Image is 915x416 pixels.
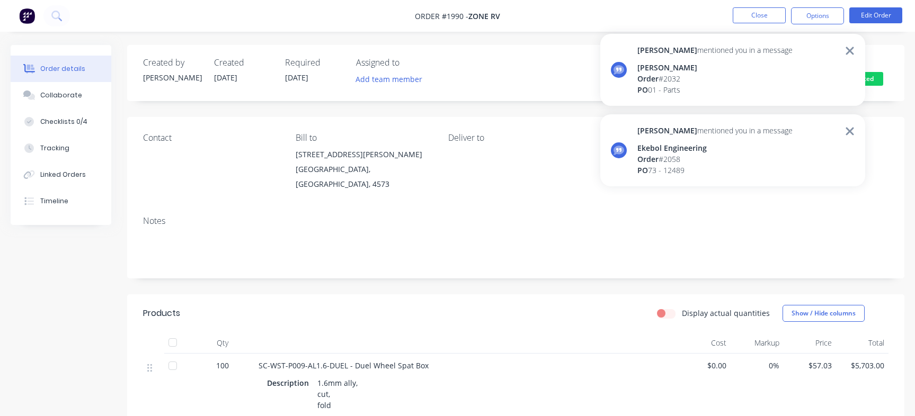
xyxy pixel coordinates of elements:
[285,73,308,83] span: [DATE]
[296,147,431,162] div: [STREET_ADDRESS][PERSON_NAME]
[216,360,229,371] span: 100
[637,74,659,84] span: Order
[19,8,35,24] img: Factory
[840,360,884,371] span: $5,703.00
[682,360,726,371] span: $0.00
[637,62,793,73] div: [PERSON_NAME]
[143,307,180,320] div: Products
[788,360,832,371] span: $57.03
[40,196,68,206] div: Timeline
[678,332,731,354] div: Cost
[191,332,254,354] div: Qty
[637,153,793,165] div: # 2058
[214,58,272,68] div: Created
[11,188,111,214] button: Timeline
[40,64,85,74] div: Order details
[350,72,428,86] button: Add team member
[733,7,786,23] button: Close
[735,360,779,371] span: 0%
[11,135,111,161] button: Tracking
[267,375,313,391] div: Description
[296,133,431,143] div: Bill to
[40,170,86,179] div: Linked Orders
[637,154,659,164] span: Order
[40,91,82,100] div: Collaborate
[784,332,836,354] div: Price
[40,117,87,126] div: Checklists 0/4
[40,143,69,153] div: Tracking
[11,161,111,188] button: Linked Orders
[296,147,431,192] div: [STREET_ADDRESS][PERSON_NAME][GEOGRAPHIC_DATA], [GEOGRAPHIC_DATA], 4573
[356,72,428,86] button: Add team member
[637,73,793,84] div: # 2032
[468,11,500,21] span: Zone RV
[313,375,362,413] div: 1.6mm ally, cut, fold
[11,82,111,108] button: Collaborate
[637,125,697,135] span: [PERSON_NAME]
[296,162,431,192] div: [GEOGRAPHIC_DATA], [GEOGRAPHIC_DATA], 4573
[731,332,783,354] div: Markup
[791,7,844,24] button: Options
[11,56,111,82] button: Order details
[637,84,793,95] div: 01 - Parts
[11,108,111,135] button: Checklists 0/4
[143,72,201,83] div: [PERSON_NAME]
[637,85,648,95] span: PO
[637,45,697,55] span: [PERSON_NAME]
[143,133,279,143] div: Contact
[637,44,793,56] div: mentioned you in a message
[849,7,902,23] button: Edit Order
[836,332,889,354] div: Total
[783,305,865,322] button: Show / Hide columns
[637,125,793,136] div: mentioned you in a message
[259,360,429,370] span: SC-WST-P009-AL1.6-DUEL - Duel Wheel Spat Box
[682,308,770,319] label: Display actual quantities
[448,133,584,143] div: Deliver to
[143,216,889,226] div: Notes
[637,165,793,176] div: 73 - 12489
[143,58,201,68] div: Created by
[356,58,462,68] div: Assigned to
[214,73,237,83] span: [DATE]
[285,58,343,68] div: Required
[637,165,648,175] span: PO
[637,142,793,153] div: Ekebol Engineering
[415,11,468,21] span: Order #1990 -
